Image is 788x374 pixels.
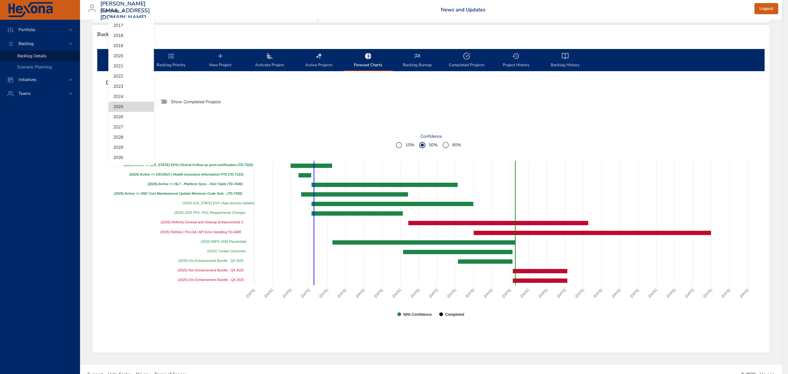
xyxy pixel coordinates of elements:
li: 2021 [108,61,154,71]
li: 2026 [108,112,154,122]
li: 2025 [108,102,154,112]
li: 2022 [108,71,154,81]
li: 2030 [108,152,154,163]
li: 2017 [108,20,154,30]
li: 2023 [108,81,154,91]
li: 2020 [108,51,154,61]
li: 2029 [108,142,154,152]
li: 2018 [108,30,154,41]
li: 2028 [108,132,154,142]
li: 2024 [108,91,154,102]
li: 2027 [108,122,154,132]
li: 2019 [108,41,154,51]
